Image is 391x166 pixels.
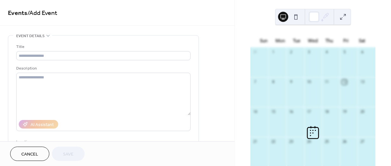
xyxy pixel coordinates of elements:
button: Cancel [10,147,49,161]
div: 5 [342,50,347,55]
div: Fri [338,34,354,47]
div: 10 [306,79,311,85]
div: 16 [288,109,294,115]
div: 24 [306,139,311,144]
div: 31 [253,50,258,55]
div: 6 [360,50,365,55]
span: Event details [16,33,45,39]
div: Description [16,65,189,72]
div: 18 [324,109,329,115]
span: / Add Event [27,7,57,19]
div: Title [16,43,189,50]
div: Wed [305,34,321,47]
div: 15 [270,109,276,115]
div: 4 [324,50,329,55]
div: 14 [253,109,258,115]
div: 20 [360,109,365,115]
div: 9 [288,79,294,85]
div: 1 [270,50,276,55]
div: 2 [288,50,294,55]
div: Location [16,139,189,145]
a: Events [8,7,27,19]
div: Sun [255,34,272,47]
div: 12 [342,79,347,85]
div: 8 [270,79,276,85]
div: 7 [253,79,258,85]
div: 27 [360,139,365,144]
div: 25 [324,139,329,144]
div: 23 [288,139,294,144]
div: 21 [253,139,258,144]
div: 22 [270,139,276,144]
div: Mon [272,34,289,47]
div: 11 [324,79,329,85]
div: 26 [342,139,347,144]
div: 17 [306,109,311,115]
div: 13 [360,79,365,85]
div: 3 [306,50,311,55]
div: 19 [342,109,347,115]
div: Tue [288,34,305,47]
span: Cancel [21,151,38,158]
div: Thu [321,34,338,47]
div: Sat [354,34,370,47]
